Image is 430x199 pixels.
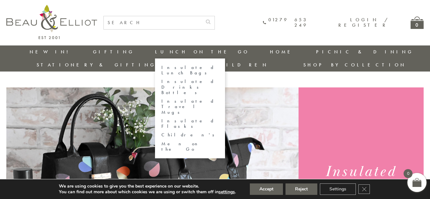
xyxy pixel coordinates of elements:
[6,5,97,39] img: logo
[161,79,219,95] a: Insulated Drinks Bottles
[59,189,236,195] p: You can find out more about which cookies we are using or switch them off in .
[30,49,72,55] a: New in!
[303,62,406,68] a: Shop by collection
[404,169,412,178] span: 0
[219,189,235,195] button: settings
[320,183,356,195] button: Settings
[270,49,295,55] a: Home
[263,17,308,28] a: 01279 653 249
[411,17,424,29] a: 0
[161,118,219,129] a: Insulated Flasks
[316,49,413,55] a: Picnic & Dining
[104,16,202,29] input: SEARCH
[250,183,283,195] button: Accept
[358,184,370,194] button: Close GDPR Cookie Banner
[59,183,236,189] p: We are using cookies to give you the best experience on our website.
[285,183,317,195] button: Reject
[161,141,219,152] a: Men on the Go
[191,62,268,68] a: For Children
[155,49,249,55] a: Lunch On The Go
[161,132,219,138] a: Children's
[338,17,388,28] a: Login / Register
[161,65,219,76] a: Insulated Lunch Bags
[161,99,219,115] a: Insulated Travel Mugs
[93,49,134,55] a: Gifting
[37,62,156,68] a: Stationery & Gifting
